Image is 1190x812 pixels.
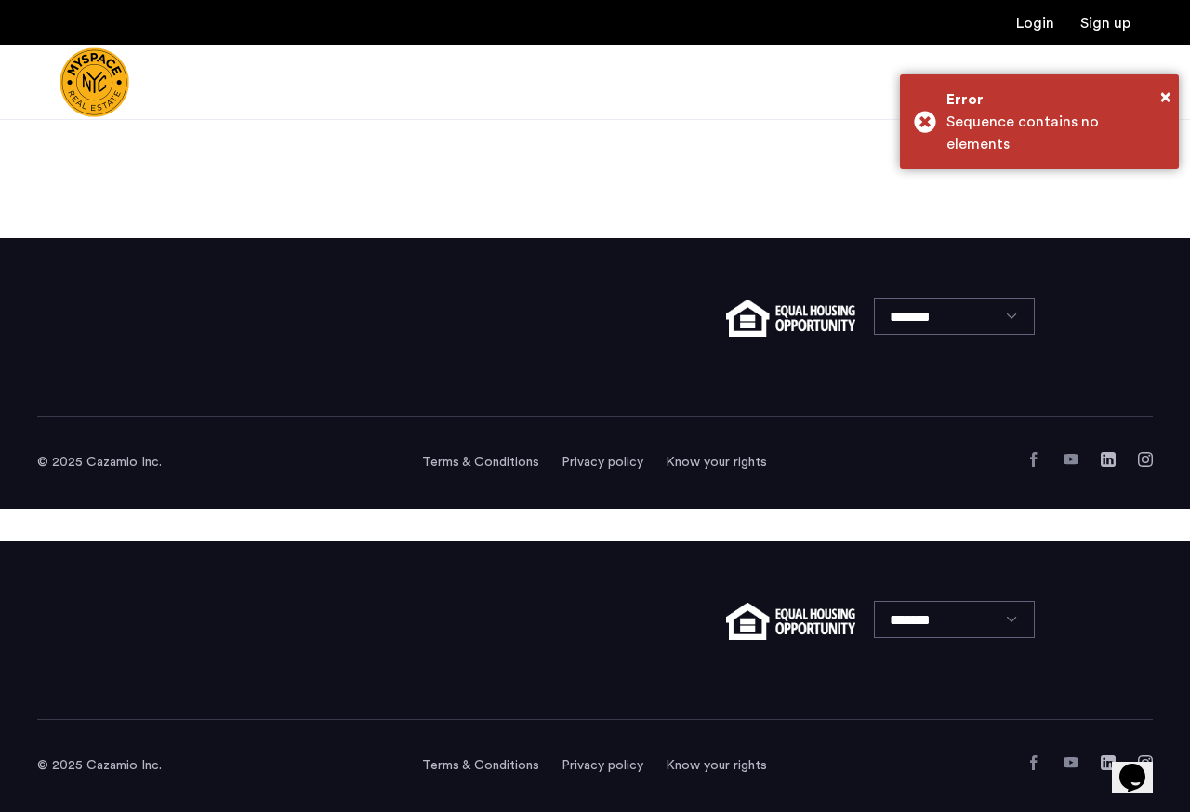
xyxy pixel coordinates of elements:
[37,456,162,469] span: © 2025 Cazamio Inc.
[1112,738,1171,793] iframe: chat widget
[666,453,767,472] a: Know your rights
[1160,87,1170,106] span: ×
[1064,452,1078,467] a: YouTube
[726,603,855,640] img: equal-housing.png
[422,756,539,775] a: Terms and conditions
[874,298,1035,335] select: Language select
[1160,83,1170,111] button: Close
[562,756,643,775] a: Privacy policy
[946,111,1165,155] div: Sequence contains no elements
[946,88,1165,111] div: Error
[422,453,539,472] a: Terms and conditions
[1080,16,1130,31] a: Registration
[726,300,855,337] img: equal-housing.png
[562,453,643,472] a: Privacy policy
[1101,452,1116,467] a: LinkedIn
[1101,755,1116,770] a: LinkedIn
[59,47,129,117] a: Cazamio Logo
[1138,452,1153,467] a: Instagram
[1026,755,1041,770] a: Facebook
[59,47,129,117] img: logo
[1016,16,1054,31] a: Login
[1064,755,1078,770] a: YouTube
[1026,452,1041,467] a: Facebook
[37,759,162,772] span: © 2025 Cazamio Inc.
[874,601,1035,638] select: Language select
[666,756,767,775] a: Know your rights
